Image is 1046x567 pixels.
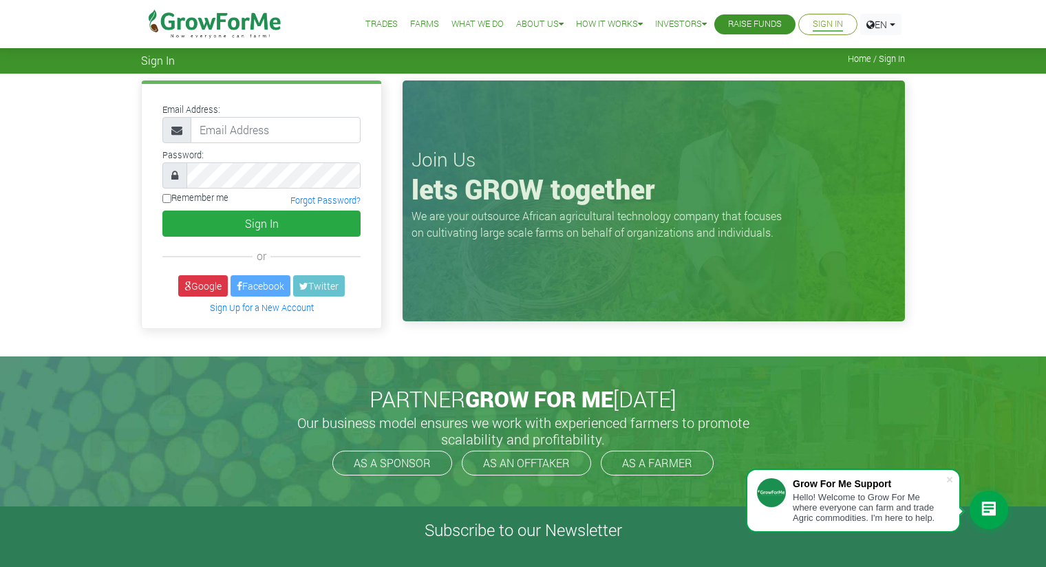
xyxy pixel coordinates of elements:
span: Sign In [141,54,175,67]
a: Raise Funds [728,17,782,32]
h5: Our business model ensures we work with experienced farmers to promote scalability and profitabil... [282,414,764,447]
a: Forgot Password? [290,195,361,206]
h2: PARTNER [DATE] [147,386,899,412]
a: Google [178,275,228,297]
a: Farms [410,17,439,32]
a: EN [860,14,901,35]
label: Remember me [162,191,228,204]
a: Trades [365,17,398,32]
span: GROW FOR ME [465,384,613,414]
h3: Join Us [412,148,896,171]
div: Hello! Welcome to Grow For Me where everyone can farm and trade Agric commodities. I'm here to help. [793,492,946,523]
span: Home / Sign In [848,54,905,64]
a: How it Works [576,17,643,32]
h4: Subscribe to our Newsletter [17,520,1029,540]
a: What We Do [451,17,504,32]
a: AS AN OFFTAKER [462,451,591,475]
input: Email Address [191,117,361,143]
a: AS A FARMER [601,451,714,475]
label: Email Address: [162,103,220,116]
p: We are your outsource African agricultural technology company that focuses on cultivating large s... [412,208,790,241]
button: Sign In [162,211,361,237]
label: Password: [162,149,204,162]
a: Sign Up for a New Account [210,302,314,313]
h1: lets GROW together [412,173,896,206]
div: or [162,248,361,264]
input: Remember me [162,194,171,203]
a: AS A SPONSOR [332,451,452,475]
div: Grow For Me Support [793,478,946,489]
a: Investors [655,17,707,32]
a: Sign In [813,17,843,32]
a: About Us [516,17,564,32]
